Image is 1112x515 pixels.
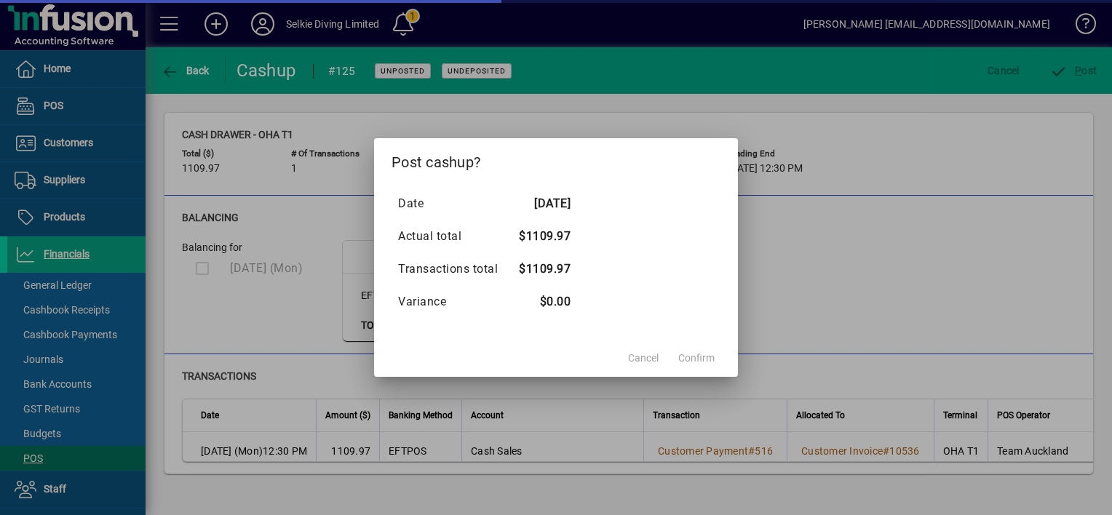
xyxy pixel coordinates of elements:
td: $1109.97 [512,252,571,285]
td: $1109.97 [512,220,571,252]
td: Transactions total [397,252,512,285]
td: $0.00 [512,285,571,318]
td: Date [397,187,512,220]
td: Variance [397,285,512,318]
h2: Post cashup? [374,138,738,180]
td: Actual total [397,220,512,252]
td: [DATE] [512,187,571,220]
